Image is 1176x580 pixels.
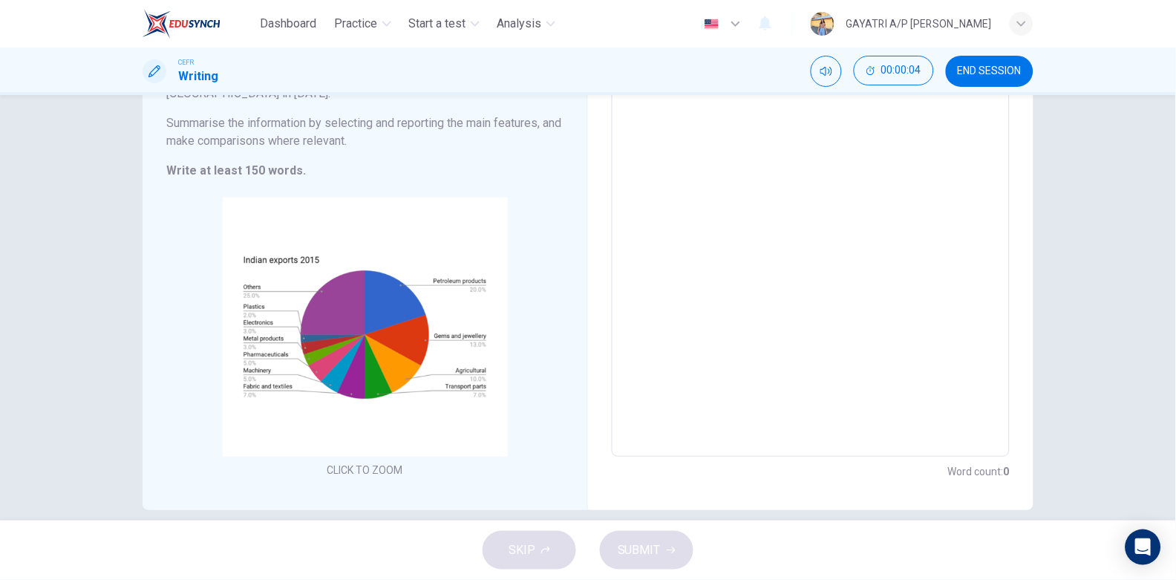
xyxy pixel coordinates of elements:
img: EduSynch logo [143,9,220,39]
strong: 0 [1004,466,1010,478]
span: Practice [335,15,378,33]
span: 00:00:04 [881,65,921,76]
span: CEFR [178,57,194,68]
div: Mute [811,56,842,87]
span: Analysis [497,15,542,33]
h6: Word count : [948,463,1010,480]
div: Hide [854,56,934,87]
h1: Writing [178,68,218,85]
span: Dashboard [261,15,317,33]
button: Start a test [403,10,486,37]
button: Practice [329,10,397,37]
strong: Write at least 150 words. [166,163,306,177]
span: END SESSION [958,65,1022,77]
img: en [702,19,721,30]
div: GAYATRI A/P [PERSON_NAME] [846,15,992,33]
button: Analysis [491,10,561,37]
a: EduSynch logo [143,9,255,39]
img: Profile picture [811,12,834,36]
div: Open Intercom Messenger [1126,530,1161,565]
button: END SESSION [946,56,1033,87]
button: Dashboard [255,10,323,37]
h6: Summarise the information by selecting and reporting the main features, and make comparisons wher... [166,114,563,150]
button: 00:00:04 [854,56,934,85]
span: Start a test [409,15,466,33]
